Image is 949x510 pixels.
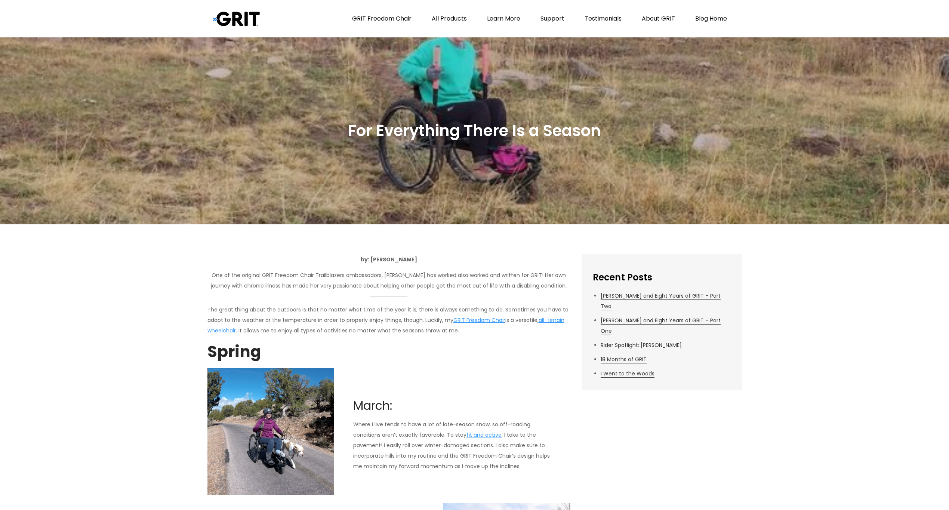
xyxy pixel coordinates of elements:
strong: by: [PERSON_NAME] [361,256,417,263]
a: fit and active [466,431,502,439]
strong: Spring [207,341,261,363]
a: I Went to the Woods [601,370,654,378]
a: GRIT Freedom Chair [453,316,505,324]
h2: For Everything There Is a Season [348,121,601,141]
a: 18 Months of GRIT [601,356,647,363]
p: The great thing about the outdoors is that no matter what time of the year it is, there is always... [207,304,570,336]
a: Rider Spotlight: [PERSON_NAME] [601,341,682,349]
h3: March: [353,398,551,414]
img: GRIT all terrain wheelchair every season spring March: Nerissa rides on paved outdoor trail on hi... [207,368,335,495]
em: . [566,282,567,289]
p: One of the original GRIT Freedom Chair Trailblazers ambassadors, [PERSON_NAME] has worked also wo... [207,270,570,291]
a: [PERSON_NAME] and Eight Years of GRIT – Part Two [601,292,721,310]
p: Where I live tends to have a lot of late-season snow, so off-roading conditions aren’t exactly fa... [353,419,551,471]
h2: Recent Posts [593,271,731,283]
img: Grit Blog [213,11,260,27]
a: [PERSON_NAME] and Eight Years of GRIT – Part One [601,317,721,335]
